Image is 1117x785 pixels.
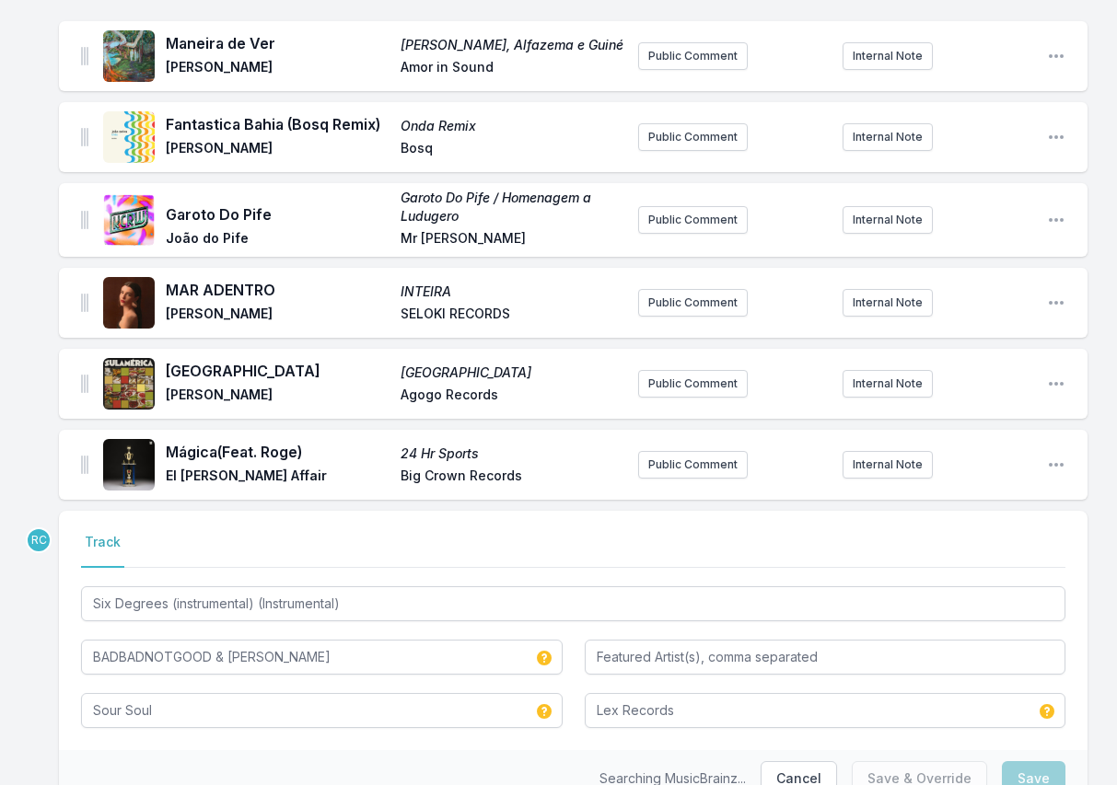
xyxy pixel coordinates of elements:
[843,370,933,398] button: Internal Note
[166,441,390,463] span: Mágica (Feat. Roge)
[81,586,1065,621] input: Track Title
[401,444,624,463] span: 24 Hr Sports
[166,32,390,54] span: Maneira de Ver
[1047,375,1065,393] button: Open playlist item options
[401,229,624,251] span: Mr [PERSON_NAME]
[81,640,563,675] input: Artist
[166,386,390,408] span: [PERSON_NAME]
[401,467,624,489] span: Big Crown Records
[638,206,748,234] button: Public Comment
[401,386,624,408] span: Agogo Records
[401,117,624,135] span: Onda Remix
[638,42,748,70] button: Public Comment
[401,305,624,327] span: SELOKI RECORDS
[103,30,155,82] img: Arruda, Alfazema e Guiné
[166,139,390,161] span: [PERSON_NAME]
[401,36,624,54] span: [PERSON_NAME], Alfazema e Guiné
[81,375,88,393] img: Drag Handle
[638,370,748,398] button: Public Comment
[81,533,124,568] button: Track
[81,693,563,728] input: Album Title
[166,360,390,382] span: [GEOGRAPHIC_DATA]
[843,451,933,479] button: Internal Note
[401,189,624,225] span: Garoto Do Pife / Homenagem a Ludugero
[81,211,88,229] img: Drag Handle
[1047,211,1065,229] button: Open playlist item options
[103,439,155,491] img: 24 Hr Sports
[401,364,624,382] span: [GEOGRAPHIC_DATA]
[638,289,748,317] button: Public Comment
[166,229,390,251] span: João do Pife
[166,203,390,225] span: Garoto Do Pife
[81,456,88,474] img: Drag Handle
[401,283,624,301] span: INTEIRA
[843,289,933,317] button: Internal Note
[166,467,390,489] span: El [PERSON_NAME] Affair
[843,42,933,70] button: Internal Note
[103,277,155,329] img: INTEIRA
[585,640,1066,675] input: Featured Artist(s), comma separated
[401,58,624,80] span: Amor in Sound
[843,123,933,151] button: Internal Note
[1047,128,1065,146] button: Open playlist item options
[103,194,155,246] img: Garoto Do Pife / Homenagem a Ludugero
[1047,294,1065,312] button: Open playlist item options
[166,305,390,327] span: [PERSON_NAME]
[81,294,88,312] img: Drag Handle
[1047,47,1065,65] button: Open playlist item options
[81,47,88,65] img: Drag Handle
[166,279,390,301] span: MAR ADENTRO
[843,206,933,234] button: Internal Note
[638,451,748,479] button: Public Comment
[103,358,155,410] img: Sulamérica
[166,113,390,135] span: Fantastica Bahia (Bosq Remix)
[166,58,390,80] span: [PERSON_NAME]
[638,123,748,151] button: Public Comment
[1047,456,1065,474] button: Open playlist item options
[401,139,624,161] span: Bosq
[26,527,52,553] p: Rocio Contreras
[81,128,88,146] img: Drag Handle
[103,111,155,163] img: Onda Remix
[585,693,1066,728] input: Record Label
